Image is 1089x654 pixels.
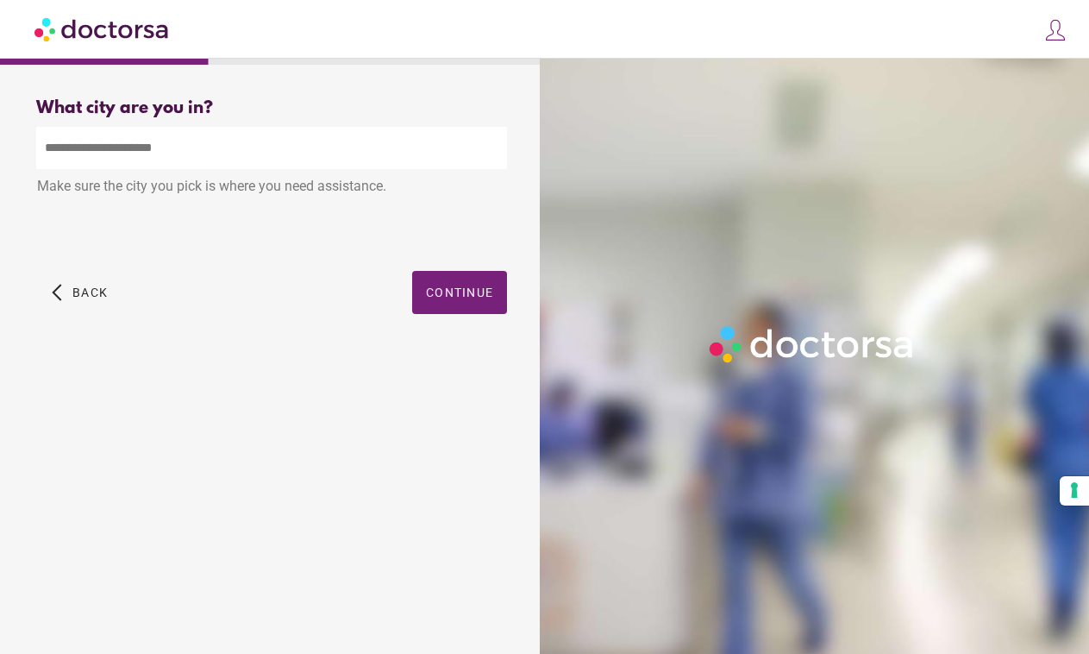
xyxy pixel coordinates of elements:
[36,169,507,207] div: Make sure the city you pick is where you need assistance.
[34,9,171,48] img: Doctorsa.com
[1043,18,1067,42] img: icons8-customer-100.png
[45,271,115,314] button: arrow_back_ios Back
[704,320,922,368] img: Logo-Doctorsa-trans-White-partial-flat.png
[36,98,507,118] div: What city are you in?
[72,286,108,299] span: Back
[426,286,493,299] span: Continue
[1060,476,1089,506] button: Your consent preferences for tracking technologies
[412,271,507,314] button: Continue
